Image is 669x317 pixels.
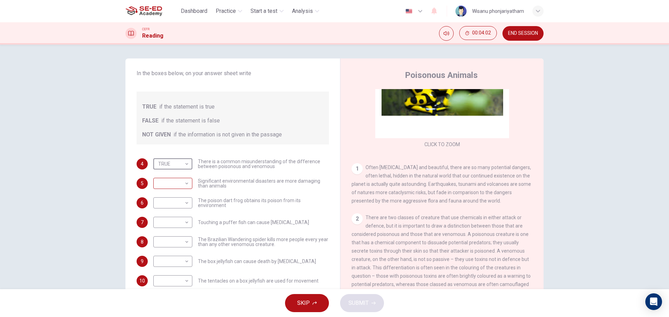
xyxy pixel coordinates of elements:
h1: Reading [142,32,163,40]
span: Often [MEDICAL_DATA] and beautiful, there are so many potential dangers, often lethal, hidden in ... [352,165,531,204]
span: SKIP [297,298,310,308]
span: There is a common misunderstanding of the difference between poisonous and venomous [198,159,329,169]
span: Practice [216,7,236,15]
span: 7 [141,220,144,225]
span: The Brazilian Wandering spider kills more people every year than any other venomous creature. [198,237,329,247]
span: Touching a puffer fish can cause [MEDICAL_DATA] [198,220,309,225]
button: Dashboard [178,5,210,17]
button: Start a test [248,5,286,17]
span: 9 [141,259,144,264]
span: The tentacles on a box jellyfish are used for movement [198,278,318,283]
img: en [405,9,413,14]
span: END SESSION [508,31,538,36]
span: 4 [141,161,144,166]
span: The poison dart frog obtains its poison from its environment [198,198,329,208]
div: 2 [352,213,363,224]
span: The box jellyfish can cause death by [MEDICAL_DATA] [198,259,316,264]
div: Open Intercom Messenger [645,293,662,310]
span: 5 [141,181,144,186]
span: if the information is not given in the passage [174,130,282,139]
span: TRUE [142,103,156,111]
span: NOT GIVEN [142,130,171,139]
button: Analysis [289,5,322,17]
button: Practice [213,5,245,17]
button: 00:04:02 [459,26,497,40]
span: 8 [141,239,144,244]
div: 1 [352,163,363,174]
a: SE-ED Academy logo [125,4,178,18]
h4: Poisonous Animals [405,70,478,81]
span: Significant environmental disasters are more damaging than animals [198,179,329,188]
span: if the statement is true [159,103,215,111]
span: if the statement is false [161,117,220,125]
span: Analysis [292,7,313,15]
span: Dashboard [181,7,207,15]
div: TRUE [153,154,190,174]
img: Profile picture [455,6,467,17]
img: SE-ED Academy logo [125,4,162,18]
span: 6 [141,200,144,205]
span: 00:04:02 [472,30,491,36]
div: Wisanu phonjariyatham [472,7,524,15]
button: END SESSION [502,26,544,41]
button: SKIP [285,294,329,312]
span: There are two classes of creature that use chemicals in either attack or defence, but it is impor... [352,215,531,295]
span: Start a test [251,7,277,15]
div: Mute [439,26,454,41]
span: FALSE [142,117,159,125]
span: 10 [139,278,145,283]
div: Hide [459,26,497,41]
span: CEFR [142,27,149,32]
